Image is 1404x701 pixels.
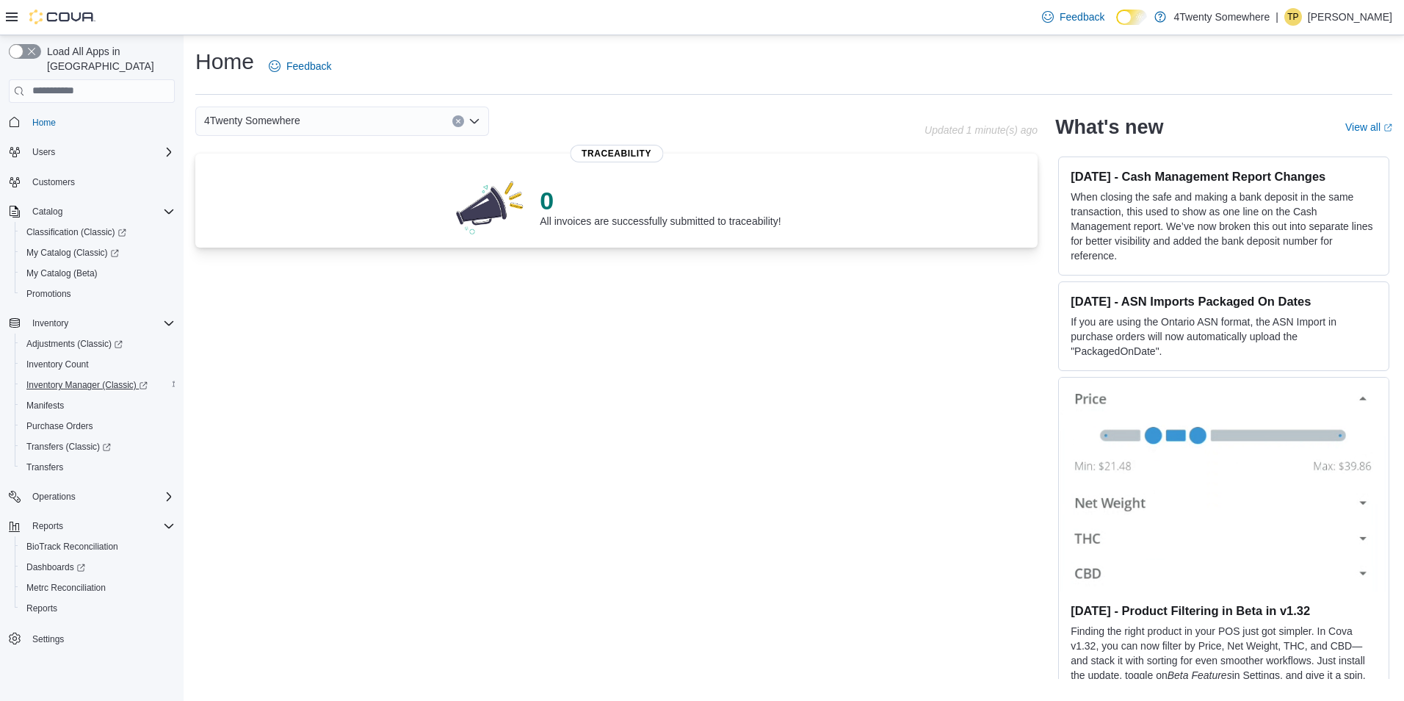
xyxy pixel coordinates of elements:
span: Settings [32,633,64,645]
span: Inventory Manager (Classic) [21,376,175,394]
p: Updated 1 minute(s) ago [924,124,1038,136]
a: View allExternal link [1345,121,1392,133]
span: Catalog [26,203,175,220]
a: Dashboards [15,557,181,578]
button: Inventory [26,314,74,332]
span: Feedback [286,59,331,73]
a: Metrc Reconciliation [21,579,112,597]
span: Manifests [26,400,64,411]
a: Feedback [1036,2,1110,32]
span: Home [26,113,175,132]
span: Manifests [21,397,175,414]
a: Transfers (Classic) [21,438,117,456]
p: | [1275,8,1278,26]
img: 0 [452,177,529,236]
button: Catalog [3,201,181,222]
a: Promotions [21,285,77,303]
button: Reports [15,598,181,619]
span: 4Twenty Somewhere [204,112,300,129]
span: BioTrack Reconciliation [26,541,118,553]
p: 0 [540,186,781,215]
a: Purchase Orders [21,417,99,435]
a: Transfers (Classic) [15,436,181,457]
span: Home [32,117,56,129]
span: Dark Mode [1116,25,1117,26]
span: BioTrack Reconciliation [21,538,175,556]
button: Open list of options [468,115,480,127]
div: All invoices are successfully submitted to traceability! [540,186,781,227]
img: Cova [29,10,95,24]
span: Reports [26,603,57,614]
a: My Catalog (Classic) [15,242,181,263]
h1: Home [195,47,254,76]
p: When closing the safe and making a bank deposit in the same transaction, this used to show as one... [1071,190,1377,263]
p: Finding the right product in your POS just got simpler. In Cova v1.32, you can now filter by Pric... [1071,624,1377,697]
span: Feedback [1060,10,1104,24]
a: Adjustments (Classic) [21,335,129,353]
button: Reports [26,517,69,535]
span: Transfers (Classic) [21,438,175,456]
a: Dashboards [21,558,91,576]
span: My Catalog (Classic) [26,247,119,259]
span: Inventory Manager (Classic) [26,379,148,391]
span: Promotions [21,285,175,303]
span: Operations [32,491,76,503]
span: Traceability [570,145,663,162]
span: My Catalog (Beta) [26,267,98,279]
span: Inventory Count [21,356,175,373]
p: 4Twenty Somewhere [1173,8,1270,26]
span: Catalog [32,206,62,218]
span: Settings [26,629,175,647]
a: Manifests [21,397,70,414]
button: Inventory [3,313,181,334]
button: My Catalog (Beta) [15,263,181,284]
button: Settings [3,628,181,649]
nav: Complex example [9,106,175,688]
span: TP [1287,8,1298,26]
a: My Catalog (Classic) [21,244,125,262]
span: Operations [26,488,175,506]
button: Operations [3,486,181,507]
span: Users [32,146,55,158]
button: Manifests [15,395,181,416]
span: My Catalog (Beta) [21,265,175,282]
h2: What's new [1055,115,1163,139]
a: Classification (Classic) [21,223,132,241]
a: My Catalog (Beta) [21,265,104,282]
span: Transfers [26,461,63,473]
span: Reports [26,517,175,535]
button: Inventory Count [15,354,181,375]
input: Dark Mode [1116,10,1147,25]
button: BioTrack Reconciliation [15,536,181,557]
span: Users [26,143,175,161]
span: Transfers [21,459,175,476]
button: Users [26,143,61,161]
button: Users [3,142,181,162]
span: Adjustments (Classic) [26,338,123,350]
button: Clear input [452,115,464,127]
button: Purchase Orders [15,416,181,436]
span: Adjustments (Classic) [21,335,175,353]
a: Feedback [263,51,337,81]
button: Promotions [15,284,181,304]
em: Beta Features [1168,669,1232,681]
span: Classification (Classic) [21,223,175,241]
span: Classification (Classic) [26,226,126,238]
span: Purchase Orders [21,417,175,435]
span: Reports [21,600,175,617]
button: Metrc Reconciliation [15,578,181,598]
span: Dashboards [26,561,85,573]
button: Customers [3,171,181,193]
button: Home [3,112,181,133]
a: Reports [21,600,63,617]
a: Settings [26,630,70,648]
button: Reports [3,516,181,536]
span: Inventory [32,317,68,329]
span: Transfers (Classic) [26,441,111,453]
span: Reports [32,520,63,532]
span: Purchase Orders [26,420,93,432]
span: Inventory [26,314,175,332]
span: Inventory Count [26,359,89,370]
a: Classification (Classic) [15,222,181,242]
a: Transfers [21,459,69,476]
